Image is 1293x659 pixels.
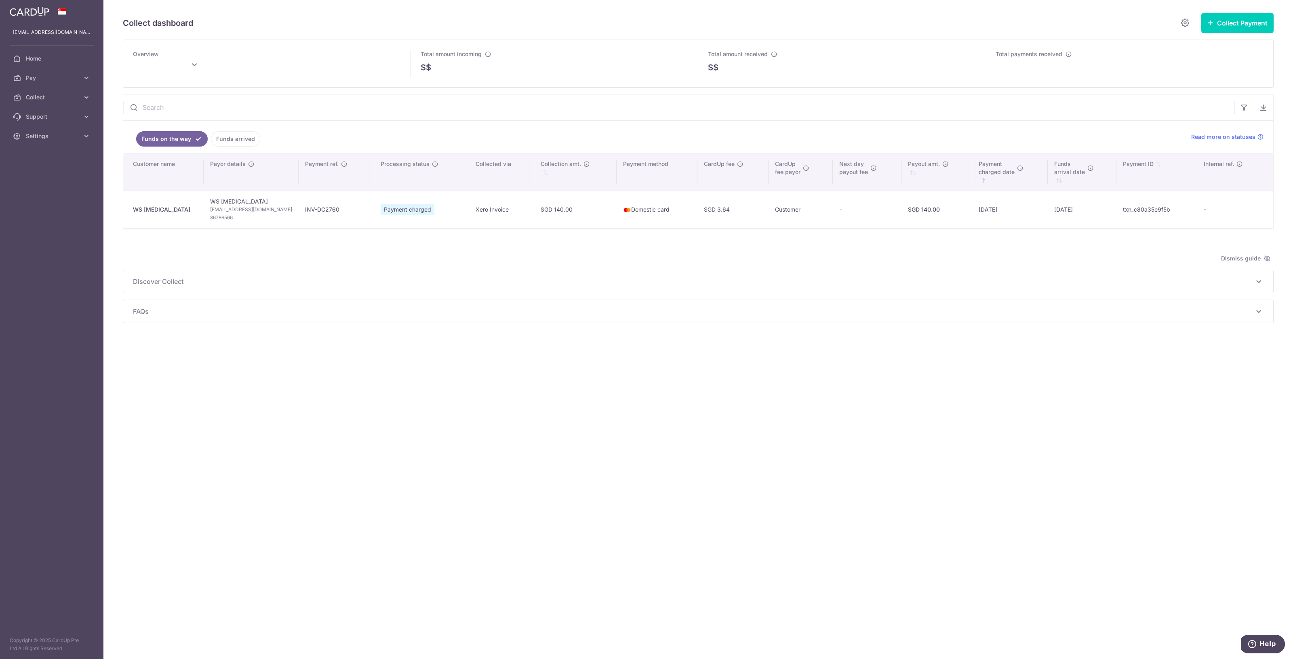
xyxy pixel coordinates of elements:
span: 86786566 [210,214,292,222]
iframe: Opens a widget where you can find more information [1241,635,1285,655]
span: CardUp fee [704,160,735,168]
span: Help [18,6,35,13]
span: Pay [26,74,79,82]
td: SGD 3.64 [697,191,769,228]
span: Next day payout fee [839,160,868,176]
span: Home [26,55,79,63]
th: Payout amt. : activate to sort column ascending [901,153,972,191]
th: Payment ref. [299,153,374,191]
td: Customer [769,191,833,228]
span: FAQs [133,306,1254,316]
input: Search [123,94,1234,120]
span: CardUp fee payor [775,160,800,176]
td: [DATE] [972,191,1048,228]
span: Payor details [210,160,246,168]
div: SGD 140.00 [908,206,966,214]
span: Overview [133,50,159,57]
th: Collected via [469,153,534,191]
th: Payor details [204,153,299,191]
button: Collect Payment [1201,13,1274,33]
td: txn_c80a35e9f5b [1116,191,1198,228]
td: INV-DC2760 [299,191,374,228]
a: Funds arrived [211,131,260,147]
span: Payment ref. [305,160,339,168]
span: Support [26,113,79,121]
td: - [1197,191,1273,228]
th: Payment ID: activate to sort column ascending [1116,153,1198,191]
span: Collection amt. [541,160,581,168]
p: FAQs [133,306,1264,316]
span: Total amount incoming [421,50,482,57]
span: Discover Collect [133,277,1254,286]
td: [DATE] [1048,191,1116,228]
td: Xero Invoice [469,191,534,228]
span: Payout amt. [908,160,940,168]
th: Customer name [123,153,204,191]
td: - [833,191,901,228]
span: Dismiss guide [1221,254,1270,263]
span: Total amount received [708,50,768,57]
span: Payment charged date [979,160,1015,176]
a: Funds on the way [136,131,208,147]
td: WS [MEDICAL_DATA] [204,191,299,228]
span: Settings [26,132,79,140]
span: Read more on statuses [1191,133,1255,141]
td: SGD 140.00 [534,191,617,228]
span: Funds arrival date [1054,160,1085,176]
p: [EMAIL_ADDRESS][DOMAIN_NAME] [13,28,91,36]
th: Collection amt. : activate to sort column ascending [534,153,617,191]
th: CardUp fee [697,153,769,191]
th: Payment method [617,153,697,191]
div: WS [MEDICAL_DATA] [133,206,197,214]
th: Internal ref. [1197,153,1273,191]
span: Payment charged [381,204,434,215]
span: Total payments received [996,50,1062,57]
p: Discover Collect [133,277,1264,286]
span: [EMAIL_ADDRESS][DOMAIN_NAME] [210,206,292,214]
h5: Collect dashboard [123,17,193,29]
span: S$ [708,61,718,73]
th: Next daypayout fee [833,153,901,191]
th: Paymentcharged date : activate to sort column ascending [972,153,1048,191]
th: Fundsarrival date : activate to sort column ascending [1048,153,1116,191]
td: Domestic card [617,191,697,228]
th: Processing status [374,153,469,191]
span: Processing status [381,160,430,168]
span: S$ [421,61,431,73]
span: Collect [26,93,79,101]
img: CardUp [10,6,49,16]
img: mastercard-sm-87a3fd1e0bddd137fecb07648320f44c262e2538e7db6024463105ddbc961eb2.png [623,206,631,214]
a: Read more on statuses [1191,133,1264,141]
span: Internal ref. [1204,160,1234,168]
th: CardUpfee payor [769,153,833,191]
